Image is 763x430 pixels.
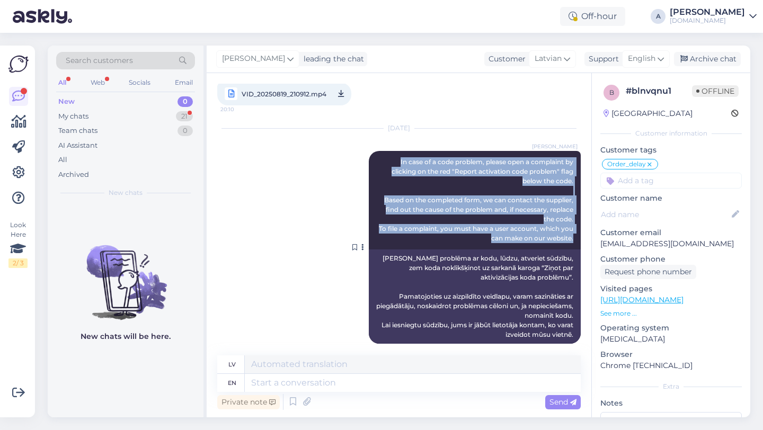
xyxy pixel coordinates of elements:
p: Browser [600,349,742,360]
div: [DATE] [217,123,581,133]
p: Customer tags [600,145,742,156]
p: [MEDICAL_DATA] [600,334,742,345]
a: [URL][DOMAIN_NAME] [600,295,684,304]
p: Operating system [600,322,742,334]
span: Search customers [66,55,133,66]
span: VID_20250819_210912.mp4 [242,87,326,101]
span: [PERSON_NAME] [532,142,578,150]
div: Archive chat [674,52,741,66]
div: Web [88,76,107,89]
span: b [609,88,614,96]
p: Customer email [600,227,742,238]
div: Customer [484,53,526,65]
div: 0 [178,96,193,107]
div: Customer information [600,129,742,138]
p: Notes [600,398,742,409]
div: [GEOGRAPHIC_DATA] [604,108,693,119]
div: Extra [600,382,742,391]
a: [PERSON_NAME][DOMAIN_NAME] [670,8,757,25]
div: Request phone number [600,265,696,279]
div: AI Assistant [58,140,97,151]
input: Add a tag [600,173,742,189]
div: en [228,374,236,392]
div: Off-hour [560,7,625,26]
div: My chats [58,111,88,122]
span: Latvian [535,53,562,65]
span: Offline [692,85,739,97]
span: New chats [109,188,143,198]
div: 2 / 3 [8,258,28,268]
p: New chats will be here. [81,331,171,342]
a: VID_20250819_210912.mp420:10 [217,83,351,105]
span: Send [549,397,576,407]
div: # blnvqnu1 [626,85,692,97]
div: Support [584,53,619,65]
span: Order_delay [607,161,646,167]
p: Visited pages [600,283,742,294]
div: All [58,155,67,165]
div: 21 [176,111,193,122]
div: Team chats [58,126,97,136]
p: See more ... [600,309,742,318]
div: lv [228,355,236,373]
div: [PERSON_NAME] [670,8,745,16]
div: A [651,9,666,24]
div: 0 [178,126,193,136]
div: Socials [127,76,153,89]
div: Look Here [8,220,28,268]
span: 20:10 [220,103,260,116]
span: 8:44 [538,344,578,352]
input: Add name [601,209,730,220]
span: In case of a code problem, please open a complaint by clicking on the red "Report activation code... [379,158,575,242]
span: [PERSON_NAME] [222,53,285,65]
div: Private note [217,395,280,409]
img: Askly Logo [8,54,29,74]
div: Archived [58,169,89,180]
span: English [628,53,655,65]
div: All [56,76,68,89]
img: No chats [48,226,203,321]
p: [EMAIL_ADDRESS][DOMAIN_NAME] [600,238,742,249]
div: [PERSON_NAME] problēma ar kodu, lūdzu, atveriet sūdzību, zem koda noklikšķinot uz sarkanā karoga ... [369,249,581,344]
p: Customer name [600,193,742,204]
p: Chrome [TECHNICAL_ID] [600,360,742,371]
div: New [58,96,75,107]
p: Customer phone [600,254,742,265]
div: [DOMAIN_NAME] [670,16,745,25]
div: Email [173,76,195,89]
div: leading the chat [299,53,364,65]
